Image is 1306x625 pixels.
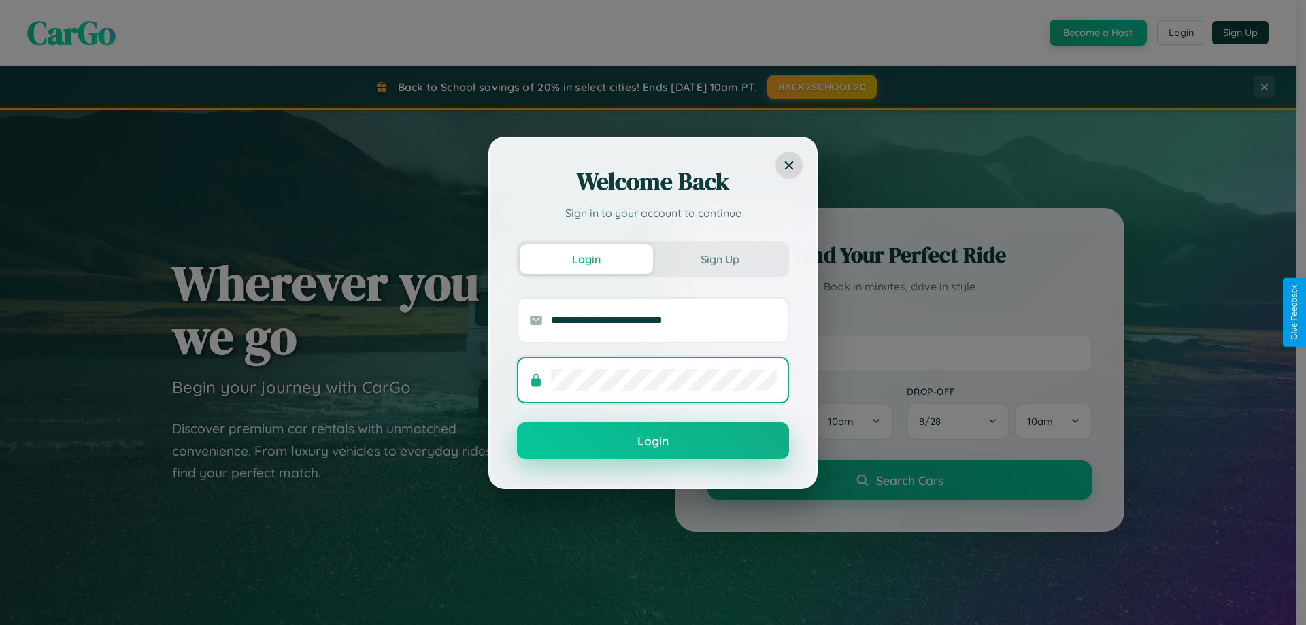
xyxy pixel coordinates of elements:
[517,165,789,198] h2: Welcome Back
[520,244,653,274] button: Login
[517,422,789,459] button: Login
[517,205,789,221] p: Sign in to your account to continue
[1290,285,1299,340] div: Give Feedback
[653,244,786,274] button: Sign Up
